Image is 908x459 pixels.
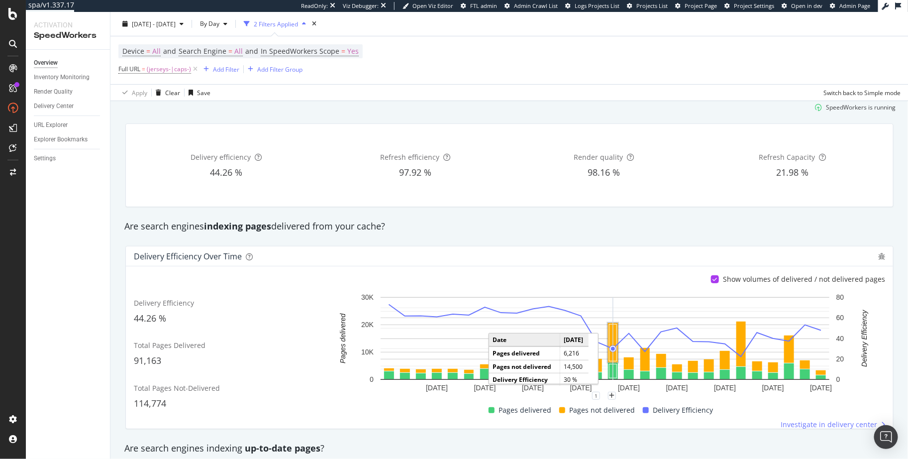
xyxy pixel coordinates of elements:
[118,85,147,101] button: Apply
[412,2,453,9] span: Open Viz Editor
[324,292,885,396] svg: A chart.
[191,152,251,162] span: Delivery efficiency
[569,404,635,416] span: Pages not delivered
[200,63,239,75] button: Add Filter
[339,313,347,364] text: Pages delivered
[874,425,898,449] div: Open Intercom Messenger
[245,442,320,454] strong: up-to-date pages
[347,44,359,58] span: Yes
[782,2,823,10] a: Open in dev
[34,134,88,145] div: Explorer Bookmarks
[196,16,231,32] button: By Day
[653,404,713,416] span: Delivery Efficiency
[134,312,166,324] span: 44.26 %
[34,20,102,30] div: Activation
[723,274,885,284] div: Show volumes of delivered / not delivered pages
[34,87,103,97] a: Render Quality
[570,384,592,392] text: [DATE]
[134,341,205,350] span: Total Pages Delivered
[34,87,73,97] div: Render Quality
[301,2,328,10] div: ReadOnly:
[122,46,144,56] span: Device
[781,420,877,430] span: Investigate in delivery center
[522,384,544,392] text: [DATE]
[204,220,271,232] strong: indexing pages
[608,392,616,400] div: plus
[34,134,103,145] a: Explorer Bookmarks
[213,65,239,73] div: Add Filter
[185,85,210,101] button: Save
[361,321,374,329] text: 20K
[426,384,448,392] text: [DATE]
[836,355,844,363] text: 20
[34,72,90,83] div: Inventory Monitoring
[244,63,303,75] button: Add Filter Group
[34,120,68,130] div: URL Explorer
[147,62,191,76] span: (jerseys-|caps-)
[627,2,668,10] a: Projects List
[119,220,900,233] div: Are search engines delivered from your cache?
[132,19,176,28] span: [DATE] - [DATE]
[118,16,188,32] button: [DATE] - [DATE]
[685,2,717,9] span: Project Page
[714,384,736,392] text: [DATE]
[163,46,176,56] span: and
[134,397,166,409] span: 114,774
[142,65,145,73] span: =
[514,2,558,9] span: Admin Crawl List
[210,166,242,178] span: 44.26 %
[165,88,180,97] div: Clear
[836,314,844,322] text: 60
[261,46,339,56] span: In SpeedWorkers Scope
[254,19,298,28] div: 2 Filters Applied
[152,85,180,101] button: Clear
[228,46,232,56] span: =
[836,335,844,343] text: 40
[361,348,374,356] text: 10K
[777,166,809,178] span: 21.98 %
[119,442,900,455] div: Are search engines indexing ?
[574,152,623,162] span: Render quality
[836,294,844,302] text: 80
[592,392,600,400] div: 1
[197,88,210,97] div: Save
[499,404,551,416] span: Pages delivered
[245,46,258,56] span: and
[403,2,453,10] a: Open Viz Editor
[759,152,815,162] span: Refresh Capacity
[878,253,885,260] div: bug
[575,2,619,9] span: Logs Projects List
[234,44,243,58] span: All
[840,2,871,9] span: Admin Page
[565,2,619,10] a: Logs Projects List
[734,2,774,9] span: Project Settings
[134,354,161,366] span: 91,163
[781,420,885,430] a: Investigate in delivery center
[310,19,318,29] div: times
[134,383,220,393] span: Total Pages Not-Delivered
[257,65,303,73] div: Add Filter Group
[762,384,784,392] text: [DATE]
[240,16,310,32] button: 2 Filters Applied
[34,101,103,112] a: Delivery Center
[380,152,439,162] span: Refresh efficiency
[399,166,431,178] span: 97.92 %
[588,166,620,178] span: 98.16 %
[819,85,901,101] button: Switch back to Simple mode
[134,298,194,308] span: Delivery Efficiency
[196,19,219,28] span: By Day
[34,30,102,41] div: SpeedWorkers
[132,88,147,97] div: Apply
[341,46,345,56] span: =
[461,2,497,10] a: FTL admin
[666,384,688,392] text: [DATE]
[823,88,901,97] div: Switch back to Simple mode
[152,44,161,58] span: All
[724,2,774,10] a: Project Settings
[343,2,379,10] div: Viz Debugger:
[470,2,497,9] span: FTL admin
[370,376,374,384] text: 0
[830,2,871,10] a: Admin Page
[861,310,869,367] text: Delivery Efficiency
[810,384,832,392] text: [DATE]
